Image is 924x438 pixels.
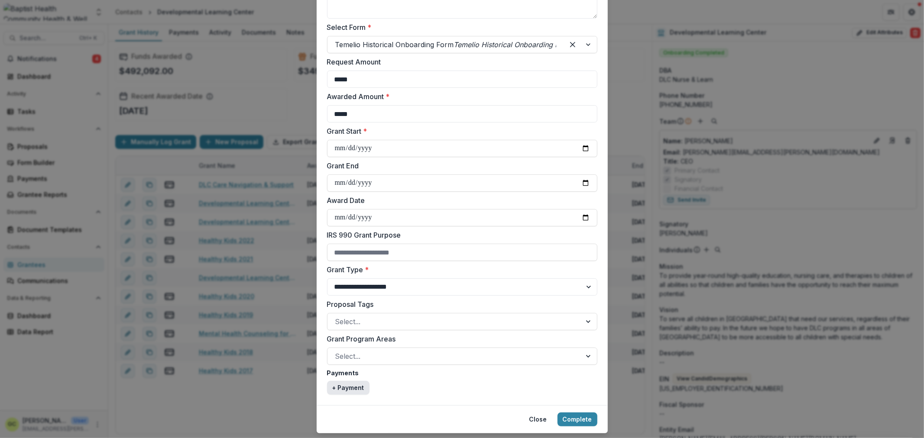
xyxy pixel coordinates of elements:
label: Grant Type [327,264,592,275]
label: IRS 990 Grant Purpose [327,230,592,240]
button: Complete [558,412,597,426]
label: Award Date [327,195,592,206]
label: Request Amount [327,57,592,67]
label: Select Form [327,22,592,32]
label: Grant Program Areas [327,334,592,344]
label: Payments [327,368,592,377]
div: Clear selected options [566,38,580,52]
button: Close [524,412,552,426]
label: Awarded Amount [327,91,592,102]
label: Grant End [327,161,592,171]
label: Grant Start [327,126,592,136]
label: Proposal Tags [327,299,592,309]
button: + Payment [327,381,370,395]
